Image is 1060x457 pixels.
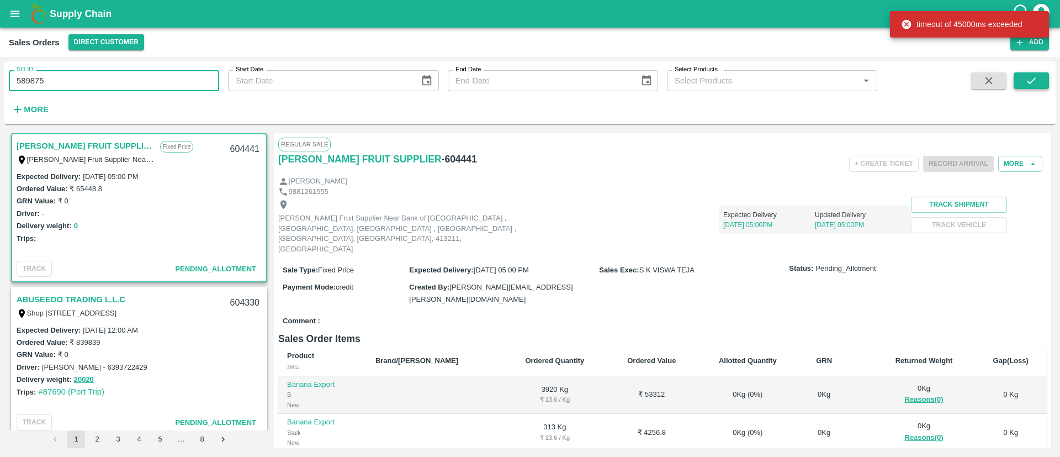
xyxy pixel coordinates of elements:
[442,151,477,167] h6: - 604441
[287,351,314,360] b: Product
[882,393,966,406] button: Reasons(0)
[789,264,813,274] label: Status:
[808,428,840,438] div: 0 Kg
[17,172,81,181] label: Expected Delivery :
[67,430,85,448] button: page 1
[895,356,953,365] b: Returned Weight
[45,430,234,448] nav: pagination navigation
[1010,34,1049,50] button: Add
[503,414,607,452] td: 313 Kg
[17,209,40,218] label: Driver:
[723,220,815,230] p: [DATE] 05:00PM
[723,210,815,220] p: Expected Delivery
[28,3,50,25] img: logo
[670,73,856,88] input: Select Products
[83,326,137,334] label: [DATE] 12:00 AM
[17,363,40,371] label: Driver:
[287,390,358,400] div: B
[283,266,318,274] label: Sale Type :
[109,430,127,448] button: Go to page 3
[74,220,78,233] button: 0
[83,172,138,181] label: [DATE] 05:00 PM
[175,418,256,427] span: Pending_Allotment
[901,14,1022,34] div: timeout of 45000ms exceeded
[1031,2,1051,25] div: account of current user
[70,338,100,346] label: ₹ 839839
[675,65,718,74] label: Select Products
[287,362,358,372] div: SKU
[409,283,573,303] span: [PERSON_NAME][EMAIL_ADDRESS][PERSON_NAME][DOMAIN_NAME]
[50,6,1012,22] a: Supply Chain
[24,105,49,114] strong: More
[1012,4,1031,24] div: customer-support
[17,350,56,359] label: GRN Value:
[27,309,117,317] label: Shop [STREET_ADDRESS]
[214,430,232,448] button: Go to next page
[993,356,1029,365] b: Gap(Loss)
[975,376,1047,414] td: 0 Kg
[2,1,28,27] button: open drawer
[639,266,695,274] span: S K VISWA TEJA
[74,374,94,386] button: 20020
[172,434,190,445] div: …
[17,139,155,153] a: [PERSON_NAME] FRUIT SUPPLIER
[151,430,169,448] button: Go to page 5
[409,266,473,274] label: Expected Delivery :
[287,380,358,390] p: Banana Export
[17,338,67,346] label: Ordered Value:
[636,70,657,91] button: Choose date
[998,156,1042,172] button: More
[175,265,256,273] span: Pending_Allotment
[815,264,876,274] span: Pending_Allotment
[607,376,697,414] td: ₹ 53312
[278,138,331,151] span: Regular Sale
[224,290,266,316] div: 604330
[706,428,790,438] div: 0 Kg ( 0 %)
[283,316,320,327] label: Comment :
[9,35,60,50] div: Sales Orders
[512,433,598,443] div: ₹ 13.6 / Kg
[278,151,442,167] a: [PERSON_NAME] FRUIT SUPPLIER
[719,356,777,365] b: Allotted Quantity
[409,283,449,291] label: Created By :
[882,421,966,444] div: 0 Kg
[17,388,36,396] label: Trips:
[706,390,790,400] div: 0 Kg ( 0 %)
[289,176,348,187] p: [PERSON_NAME]
[68,34,144,50] button: Select DC
[9,100,51,119] button: More
[318,266,354,274] span: Fixed Price
[923,159,994,167] span: Please dispatch the trip before ending
[816,356,832,365] b: GRN
[130,430,148,448] button: Go to page 4
[42,363,147,371] label: [PERSON_NAME] - 6393722429
[815,210,907,220] p: Updated Delivery
[193,430,211,448] button: Go to page 8
[815,220,907,230] p: [DATE] 05:00PM
[287,438,358,448] div: New
[17,292,125,307] a: ABUSEEDO TRADING L.L.C
[882,432,966,444] button: Reasons(0)
[17,197,56,205] label: GRN Value:
[911,197,1007,213] button: Track Shipment
[975,414,1047,452] td: 0 Kg
[607,414,697,452] td: ₹ 4256.8
[38,387,104,396] a: #87690 (Port Trip)
[17,375,72,384] label: Delivery weight:
[808,390,840,400] div: 0 Kg
[287,428,358,438] div: Stalk
[525,356,584,365] b: Ordered Quantity
[50,8,112,19] b: Supply Chain
[289,187,328,197] p: 9881261555
[859,73,873,88] button: Open
[58,197,68,205] label: ₹ 0
[287,400,358,410] div: New
[375,356,458,365] b: Brand/[PERSON_NAME]
[17,222,72,230] label: Delivery weight:
[599,266,639,274] label: Sales Exec :
[236,65,263,74] label: Start Date
[228,70,412,91] input: Start Date
[278,331,1047,346] h6: Sales Order Items
[17,234,36,243] label: Trips:
[224,136,266,162] div: 604441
